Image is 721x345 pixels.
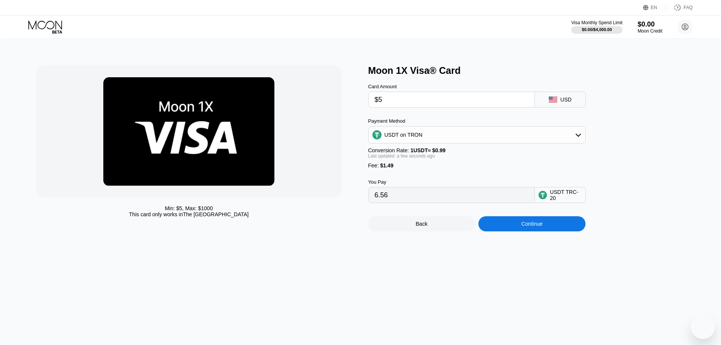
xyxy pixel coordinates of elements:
[582,27,612,32] div: $0.00 / $4,000.00
[478,216,586,231] div: Continue
[691,315,715,339] iframe: Button to launch messaging window
[368,65,693,76] div: Moon 1X Visa® Card
[571,20,622,34] div: Visa Monthly Spend Limit$0.00/$4,000.00
[666,4,693,11] div: FAQ
[638,20,662,28] div: $0.00
[385,132,423,138] div: USDT on TRON
[369,127,585,142] div: USDT on TRON
[380,162,393,169] span: $1.49
[368,118,586,124] div: Payment Method
[638,28,662,34] div: Moon Credit
[561,97,572,103] div: USD
[368,153,586,159] div: Last updated: a few seconds ago
[368,147,586,153] div: Conversion Rate:
[375,92,528,107] input: $0.00
[550,189,582,201] div: USDT TRC-20
[521,221,542,227] div: Continue
[571,20,622,25] div: Visa Monthly Spend Limit
[368,84,535,89] div: Card Amount
[651,5,657,10] div: EN
[638,20,662,34] div: $0.00Moon Credit
[165,205,213,211] div: Min: $ 5 , Max: $ 1000
[684,5,693,10] div: FAQ
[368,216,475,231] div: Back
[129,211,249,217] div: This card only works in The [GEOGRAPHIC_DATA]
[368,162,586,169] div: Fee :
[643,4,666,11] div: EN
[411,147,446,153] span: 1 USDT ≈ $0.99
[416,221,427,227] div: Back
[368,179,535,185] div: You Pay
